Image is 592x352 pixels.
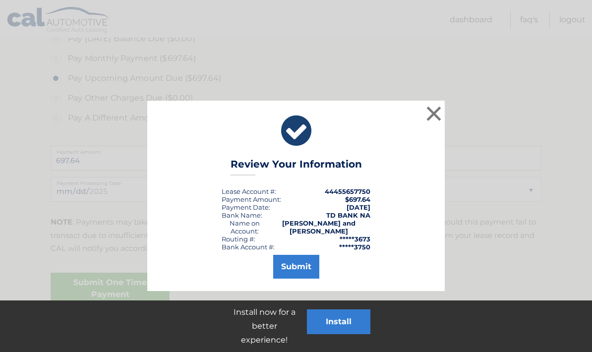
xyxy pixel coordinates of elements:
div: Bank Account #: [222,243,275,251]
button: Install [307,309,370,334]
h3: Review Your Information [231,158,362,176]
span: Payment Date [222,203,269,211]
p: Install now for a better experience! [222,305,307,347]
button: × [424,104,444,123]
button: Submit [273,255,319,279]
div: Bank Name: [222,211,262,219]
span: [DATE] [347,203,370,211]
span: $697.64 [345,195,370,203]
div: : [222,203,270,211]
strong: [PERSON_NAME] and [PERSON_NAME] [282,219,355,235]
div: Name on Account: [222,219,268,235]
div: Lease Account #: [222,187,276,195]
div: Payment Amount: [222,195,281,203]
div: Routing #: [222,235,255,243]
strong: TD BANK NA [326,211,370,219]
strong: 44455657750 [325,187,370,195]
